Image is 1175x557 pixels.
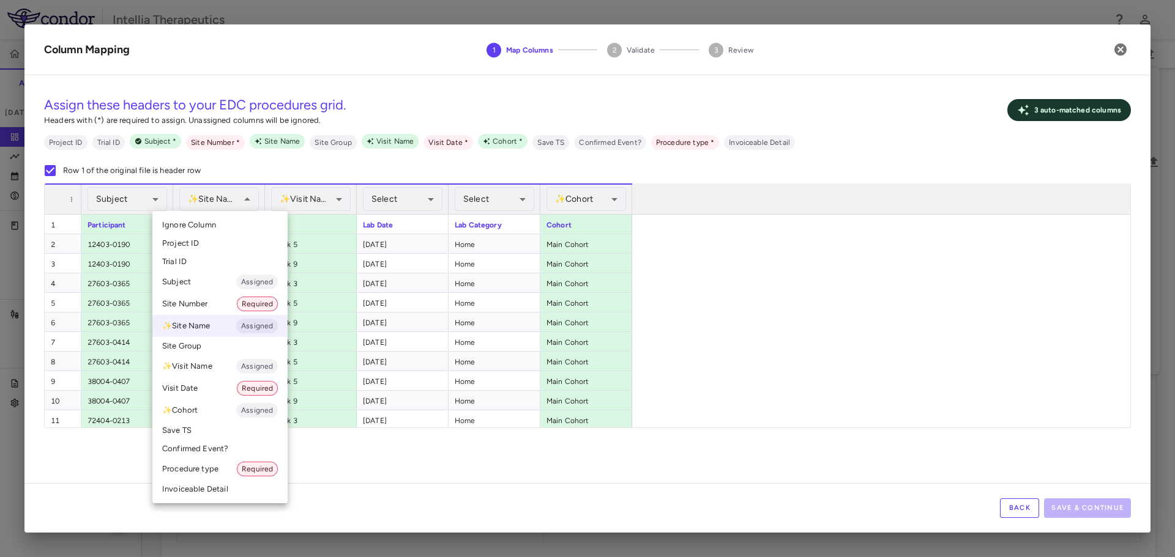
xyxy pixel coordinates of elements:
[236,405,278,416] span: Assigned
[152,355,288,377] li: ✨ Visit Name
[152,458,288,480] li: Procedure type
[237,298,277,309] span: Required
[152,271,288,293] li: Subject
[152,315,288,337] li: ✨ Site Name
[162,219,216,231] span: Ignore Column
[152,480,288,498] li: Invoiceable Detail
[152,399,288,421] li: ✨ Cohort
[152,377,288,399] li: Visit Date
[152,253,288,271] li: Trial ID
[237,463,277,474] span: Required
[236,361,278,372] span: Assigned
[237,383,277,394] span: Required
[152,440,288,458] li: Confirmed Event?
[152,421,288,440] li: Save TS
[152,337,288,355] li: Site Group
[236,276,278,287] span: Assigned
[152,234,288,253] li: Project ID
[236,320,278,331] span: Assigned
[152,293,288,315] li: Site Number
